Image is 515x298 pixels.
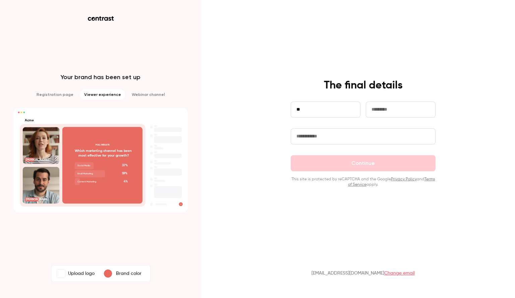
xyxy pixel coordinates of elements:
[99,267,149,280] button: Brand color
[80,89,125,100] li: Viewer experience
[33,89,77,100] li: Registration page
[128,89,169,100] li: Webinar channel
[25,119,34,122] text: Acme
[324,79,403,92] h4: The final details
[391,177,417,181] a: Privacy Policy
[291,177,436,187] p: This site is protected by reCAPTCHA and the Google and apply.
[116,270,141,277] p: Brand color
[61,73,140,81] p: Your brand has been set up
[53,267,99,280] label: AcmeUpload logo
[57,270,65,278] img: Acme
[384,271,415,276] a: Change email
[47,135,52,137] text: Acme
[348,177,435,187] a: Terms of Service
[311,270,415,277] p: [EMAIL_ADDRESS][DOMAIN_NAME]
